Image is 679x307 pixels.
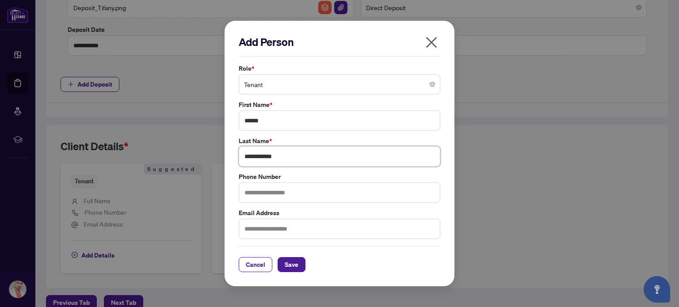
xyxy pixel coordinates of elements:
button: Open asap [644,276,670,303]
span: Tenant [244,76,435,93]
span: close-circle [430,82,435,87]
label: Phone Number [239,172,440,182]
label: First Name [239,100,440,110]
label: Email Address [239,208,440,218]
label: Last Name [239,136,440,146]
button: Cancel [239,257,272,272]
span: close [424,35,439,49]
label: Role [239,64,440,73]
span: Cancel [246,258,265,272]
h2: Add Person [239,35,440,49]
button: Save [278,257,305,272]
span: Save [285,258,298,272]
